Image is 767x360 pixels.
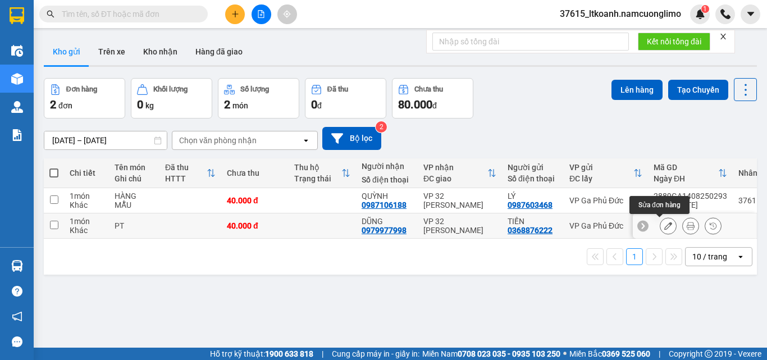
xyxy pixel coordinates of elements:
div: 0979977998 [362,226,407,235]
span: | [659,348,660,360]
th: Toggle SortBy [564,158,648,188]
svg: open [736,252,745,261]
div: Ngày ĐH [654,174,718,183]
div: Khối lượng [153,85,188,93]
sup: 2 [376,121,387,133]
th: Toggle SortBy [648,158,733,188]
div: Người nhận [362,162,412,171]
div: Trạng thái [294,174,341,183]
span: Miền Bắc [569,348,650,360]
div: Sửa đơn hàng [660,217,677,234]
div: Thu hộ [294,163,341,172]
button: Tạo Chuyến [668,80,728,100]
div: TIẾN [508,217,558,226]
div: VP gửi [569,163,633,172]
div: Sửa đơn hàng [629,196,690,214]
div: Số lượng [240,85,269,93]
button: Khối lượng0kg [131,78,212,119]
button: Đơn hàng2đơn [44,78,125,119]
img: warehouse-icon [11,73,23,85]
th: Toggle SortBy [418,158,502,188]
div: Số điện thoại [362,175,412,184]
span: Cung cấp máy in - giấy in: [332,348,419,360]
div: Chưa thu [227,168,283,177]
div: Số điện thoại [508,174,558,183]
div: 40.000 đ [227,221,283,230]
span: 2 [50,98,56,111]
button: Lên hàng [611,80,663,100]
div: HTTT [165,174,207,183]
input: Tìm tên, số ĐT hoặc mã đơn [62,8,194,20]
span: | [322,348,323,360]
span: kg [145,101,154,110]
span: Miền Nam [422,348,560,360]
img: icon-new-feature [695,9,705,19]
button: plus [225,4,245,24]
span: 0 [137,98,143,111]
span: question-circle [12,286,22,297]
div: Đơn hàng [66,85,97,93]
img: warehouse-icon [11,260,23,272]
div: VP nhận [423,163,487,172]
button: Kho nhận [134,38,186,65]
th: Toggle SortBy [289,158,356,188]
input: Select a date range. [44,131,167,149]
div: DŨNG [362,217,412,226]
button: Kết nối tổng đài [638,33,710,51]
div: 05:39 [DATE] [654,200,727,209]
img: warehouse-icon [11,45,23,57]
span: 0 [311,98,317,111]
strong: 0708 023 035 - 0935 103 250 [458,349,560,358]
div: Ghi chú [115,174,154,183]
strong: 1900 633 818 [265,349,313,358]
button: Kho gửi [44,38,89,65]
div: 0368876222 [508,226,553,235]
span: caret-down [746,9,756,19]
span: plus [231,10,239,18]
img: phone-icon [720,9,731,19]
div: Chi tiết [70,168,103,177]
span: 1 [703,5,707,13]
div: Tên món [115,163,154,172]
button: Số lượng2món [218,78,299,119]
div: 2889GA1408250293 [654,192,727,200]
div: VP Ga Phủ Đức [569,196,642,205]
div: ĐC giao [423,174,487,183]
button: Hàng đã giao [186,38,252,65]
div: 1 món [70,217,103,226]
span: notification [12,311,22,322]
span: search [47,10,54,18]
input: Nhập số tổng đài [432,33,629,51]
span: close [719,33,727,40]
span: aim [283,10,291,18]
div: VP 32 [PERSON_NAME] [423,217,496,235]
div: LÝ [508,192,558,200]
div: Chưa thu [414,85,443,93]
div: 1 món [70,192,103,200]
img: logo-vxr [10,7,24,24]
div: QUỲNH [362,192,412,200]
span: 37615_ltkoanh.namcuonglimo [551,7,690,21]
th: Toggle SortBy [159,158,221,188]
span: đ [317,101,322,110]
div: Chọn văn phòng nhận [179,135,257,146]
span: file-add [257,10,265,18]
div: Người gửi [508,163,558,172]
div: 40.000 đ [227,196,283,205]
strong: 0369 525 060 [602,349,650,358]
span: Kết nối tổng đài [647,35,701,48]
div: ĐC lấy [569,174,633,183]
div: Đã thu [165,163,207,172]
span: đ [432,101,437,110]
div: 0987603468 [508,200,553,209]
div: HÀNG MẪU [115,192,154,209]
span: message [12,336,22,347]
button: caret-down [741,4,760,24]
div: PT [115,221,154,230]
span: đơn [58,101,72,110]
img: warehouse-icon [11,101,23,113]
div: VP Ga Phủ Đức [569,221,642,230]
button: 1 [626,248,643,265]
span: 80.000 [398,98,432,111]
div: VP 32 [PERSON_NAME] [423,192,496,209]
